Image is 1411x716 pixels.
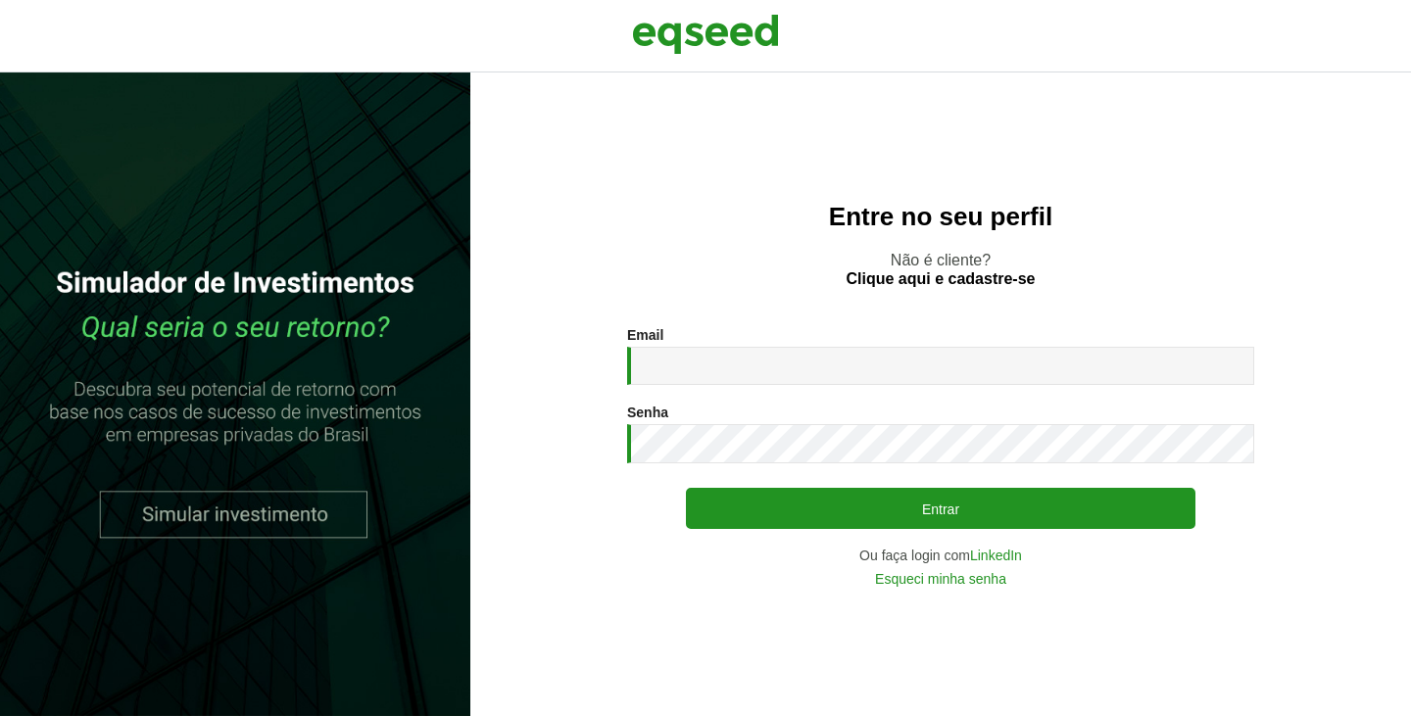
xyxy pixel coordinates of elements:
[510,251,1372,288] p: Não é cliente?
[686,488,1195,529] button: Entrar
[627,328,663,342] label: Email
[510,203,1372,231] h2: Entre no seu perfil
[875,572,1006,586] a: Esqueci minha senha
[627,549,1254,562] div: Ou faça login com
[970,549,1022,562] a: LinkedIn
[847,271,1036,287] a: Clique aqui e cadastre-se
[632,10,779,59] img: EqSeed Logo
[627,406,668,419] label: Senha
